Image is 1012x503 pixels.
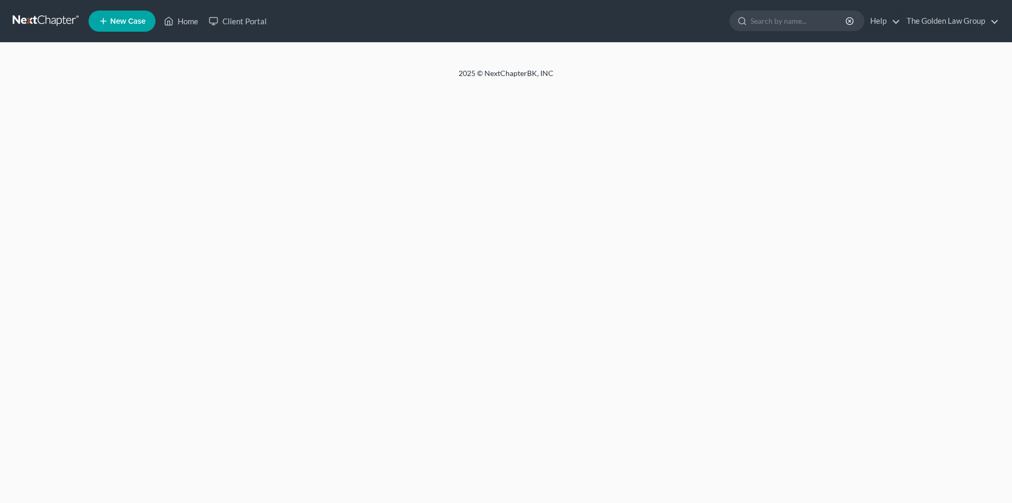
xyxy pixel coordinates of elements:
[110,17,145,25] span: New Case
[865,12,900,31] a: Help
[901,12,999,31] a: The Golden Law Group
[203,12,272,31] a: Client Portal
[159,12,203,31] a: Home
[206,68,806,87] div: 2025 © NextChapterBK, INC
[751,11,847,31] input: Search by name...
